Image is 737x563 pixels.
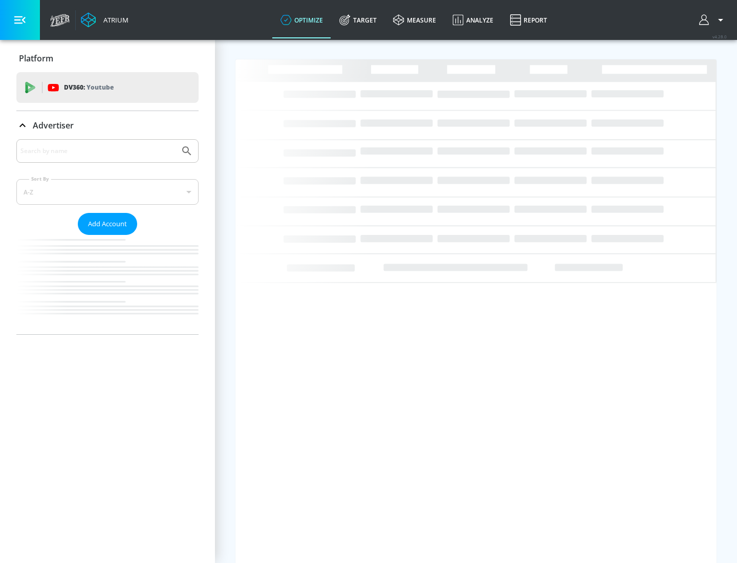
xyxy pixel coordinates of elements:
p: Youtube [86,82,114,93]
span: v 4.28.0 [712,34,727,39]
div: A-Z [16,179,199,205]
a: Report [502,2,555,38]
p: Platform [19,53,53,64]
div: Atrium [99,15,128,25]
p: DV360: [64,82,114,93]
a: Atrium [81,12,128,28]
a: Analyze [444,2,502,38]
div: DV360: Youtube [16,72,199,103]
span: Add Account [88,218,127,230]
label: Sort By [29,176,51,182]
div: Advertiser [16,111,199,140]
p: Advertiser [33,120,74,131]
nav: list of Advertiser [16,235,199,334]
div: Platform [16,44,199,73]
a: optimize [272,2,331,38]
input: Search by name [20,144,176,158]
button: Add Account [78,213,137,235]
a: Target [331,2,385,38]
a: measure [385,2,444,38]
div: Advertiser [16,139,199,334]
